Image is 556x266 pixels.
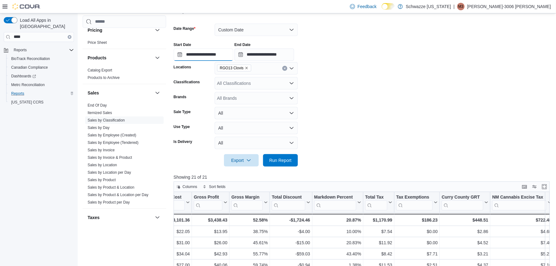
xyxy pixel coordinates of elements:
[88,140,139,145] span: Sales by Employee (Tendered)
[88,133,136,137] a: Sales by Employee (Created)
[231,194,263,200] div: Gross Margin
[154,89,161,97] button: Sales
[365,194,387,210] div: Total Tax
[88,178,116,182] a: Sales by Product
[88,68,112,73] span: Catalog Export
[215,24,298,36] button: Custom Date
[88,193,148,197] a: Sales by Product & Location per Day
[174,65,191,70] label: Locations
[289,81,294,86] button: Open list of options
[272,250,310,258] div: -$59.03
[453,3,455,10] p: |
[314,239,361,246] div: 20.83%
[9,55,74,62] span: BioTrack Reconciliation
[161,194,185,200] div: Total Cost
[88,90,99,96] h3: Sales
[365,194,387,200] div: Total Tax
[9,64,74,71] span: Canadian Compliance
[88,125,110,130] span: Sales by Day
[314,194,356,200] div: Markdown Percent
[365,239,392,246] div: $11.92
[365,194,392,210] button: Total Tax
[88,111,112,115] a: Itemized Sales
[235,48,294,61] input: Press the down key to open a popover containing a calendar.
[521,183,528,190] button: Keyboard shortcuts
[314,228,361,235] div: 10.00%
[174,109,191,114] label: Sale Type
[245,66,248,70] button: Remove RGO13 Clovis from selection in this group
[396,194,433,200] div: Tax Exemptions
[314,250,361,258] div: 43.40%
[9,81,47,89] a: Metrc Reconciliation
[194,194,227,210] button: Gross Profit
[492,250,552,258] div: $5.21
[215,122,298,134] button: All
[174,139,192,144] label: Is Delivery
[269,157,292,163] span: Run Report
[9,72,39,80] a: Dashboards
[365,228,392,235] div: $7.54
[263,154,298,167] button: Run Report
[9,72,74,80] span: Dashboards
[231,250,268,258] div: 55.77%
[442,228,488,235] div: $2.86
[83,102,166,209] div: Sales
[6,98,76,107] button: [US_STATE] CCRS
[88,155,132,160] a: Sales by Invoice & Product
[458,3,464,10] span: M3
[365,216,392,224] div: $1,170.99
[88,76,120,80] a: Products to Archive
[88,110,112,115] span: Itemized Sales
[11,82,45,87] span: Metrc Reconciliation
[11,74,36,79] span: Dashboards
[174,174,554,180] p: Showing 21 of 21
[11,91,24,96] span: Reports
[442,194,488,210] button: Curry County GRT
[88,68,112,72] a: Catalog Export
[88,192,148,197] span: Sales by Product & Location per Day
[492,194,552,210] button: NM Cannabis Excise Tax
[457,3,465,10] div: Marisa-3006 Romero
[161,250,190,258] div: $34.04
[88,200,130,204] a: Sales by Product per Day
[442,216,488,224] div: $448.51
[492,228,552,235] div: $4.68
[442,194,483,210] div: Curry County GRT
[272,194,305,200] div: Total Discount
[442,250,488,258] div: $3.21
[9,99,46,106] a: [US_STATE] CCRS
[289,66,294,71] button: Open list of options
[467,3,551,10] p: [PERSON_NAME]-3006 [PERSON_NAME]
[88,163,117,167] span: Sales by Location
[194,250,227,258] div: $42.93
[9,90,74,97] span: Reports
[83,66,166,84] div: Products
[11,100,43,105] span: [US_STATE] CCRS
[174,26,196,31] label: Date Range
[365,250,392,258] div: $8.42
[88,148,115,152] a: Sales by Invoice
[492,239,552,246] div: $7.40
[88,185,134,190] a: Sales by Product & Location
[231,194,268,210] button: Gross Margin
[314,216,361,224] div: 20.87%
[541,183,548,190] button: Enter fullscreen
[6,72,76,80] a: Dashboards
[215,137,298,149] button: All
[88,55,107,61] h3: Products
[88,163,117,167] a: Sales by Location
[11,56,50,61] span: BioTrack Reconciliation
[83,39,166,49] div: Pricing
[314,194,356,210] div: Markdown Percent
[11,46,74,54] span: Reports
[88,40,107,45] a: Price Sheet
[154,214,161,221] button: Taxes
[314,194,361,210] button: Markdown Percent
[88,170,131,175] span: Sales by Location per Day
[174,80,200,85] label: Classifications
